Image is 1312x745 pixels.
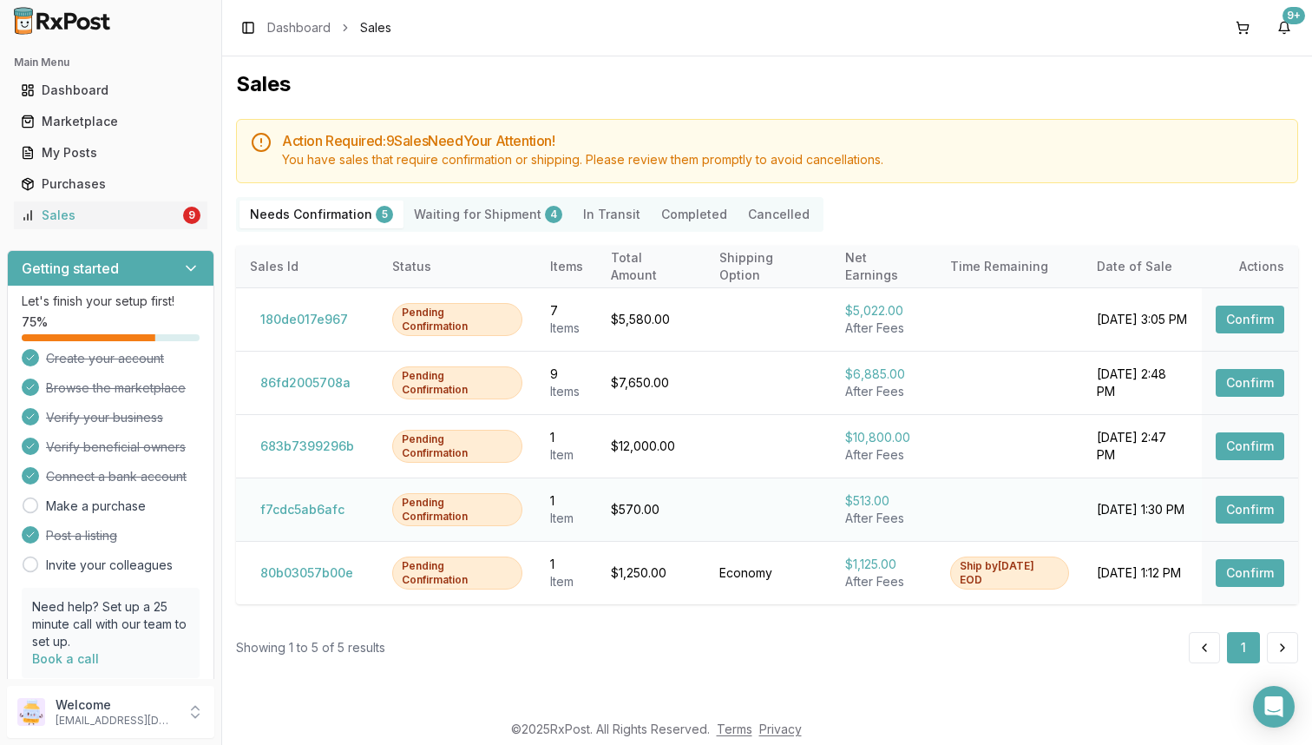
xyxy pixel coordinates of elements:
[936,246,1083,287] th: Time Remaining
[1097,564,1188,582] div: [DATE] 1:12 PM
[250,559,364,587] button: 80b03057b00e
[550,492,583,510] div: 1
[845,573,923,590] div: After Fees
[7,108,214,135] button: Marketplace
[282,151,1283,168] div: You have sales that require confirmation or shipping. Please review them promptly to avoid cancel...
[392,493,522,526] div: Pending Confirmation
[32,598,189,650] p: Need help? Set up a 25 minute call with our team to set up.
[7,201,214,229] button: Sales9
[597,246,705,287] th: Total Amount
[550,429,583,446] div: 1
[950,557,1069,590] div: Ship by [DATE] EOD
[14,168,207,200] a: Purchases
[17,698,45,726] img: User avatar
[550,556,583,573] div: 1
[22,293,200,310] p: Let's finish your setup first!
[717,722,752,736] a: Terms
[21,113,200,130] div: Marketplace
[21,82,200,99] div: Dashboard
[236,639,385,656] div: Showing 1 to 5 of 5 results
[738,201,820,228] button: Cancelled
[759,722,802,736] a: Privacy
[46,557,173,574] a: Invite your colleagues
[392,557,522,590] div: Pending Confirmation
[46,498,146,515] a: Make a purchase
[845,556,923,573] div: $1,125.00
[250,496,355,524] button: f7cdc5ab6afc
[14,106,207,137] a: Marketplace
[1216,432,1284,460] button: Confirm
[46,527,117,544] span: Post a listing
[845,320,923,337] div: After Fees
[845,446,923,464] div: After Fees
[183,207,200,224] div: 9
[7,7,118,35] img: RxPost Logo
[403,201,573,228] button: Waiting for Shipment
[56,714,176,728] p: [EMAIL_ADDRESS][DOMAIN_NAME]
[550,320,583,337] div: Item s
[831,246,937,287] th: Net Earnings
[21,175,200,193] div: Purchases
[845,492,923,510] div: $513.00
[239,201,403,228] button: Needs Confirmation
[46,379,186,397] span: Browse the marketplace
[282,134,1283,148] h5: Action Required: 9 Sale s Need Your Attention!
[1270,14,1298,42] button: 9+
[1083,246,1202,287] th: Date of Sale
[267,19,391,36] nav: breadcrumb
[1097,501,1188,518] div: [DATE] 1:30 PM
[845,302,923,320] div: $5,022.00
[611,438,692,455] div: $12,000.00
[611,311,692,328] div: $5,580.00
[360,19,391,36] span: Sales
[611,501,692,518] div: $570.00
[46,350,164,367] span: Create your account
[1097,311,1188,328] div: [DATE] 3:05 PM
[22,313,48,331] span: 75 %
[705,246,831,287] th: Shipping Option
[14,56,207,69] h2: Main Menu
[7,170,214,198] button: Purchases
[550,366,583,383] div: 9
[267,19,331,36] a: Dashboard
[1282,7,1305,24] div: 9+
[545,206,562,223] div: 4
[250,306,358,333] button: 180de017e967
[22,258,119,279] h3: Getting started
[1216,369,1284,397] button: Confirm
[21,144,200,162] div: My Posts
[250,432,364,460] button: 683b7399296b
[651,201,738,228] button: Completed
[845,429,923,446] div: $10,800.00
[845,366,923,383] div: $6,885.00
[7,76,214,104] button: Dashboard
[392,430,522,463] div: Pending Confirmation
[392,303,522,336] div: Pending Confirmation
[573,201,651,228] button: In Transit
[1253,686,1295,728] div: Open Intercom Messenger
[1097,429,1188,464] div: [DATE] 2:47 PM
[56,696,176,714] p: Welcome
[46,438,186,456] span: Verify beneficial owners
[32,651,99,666] a: Book a call
[1216,306,1284,333] button: Confirm
[14,137,207,168] a: My Posts
[1227,632,1260,663] button: 1
[550,383,583,400] div: Item s
[21,207,180,224] div: Sales
[1202,246,1298,287] th: Actions
[611,374,692,392] div: $7,650.00
[46,468,187,485] span: Connect a bank account
[236,246,378,287] th: Sales Id
[845,383,923,400] div: After Fees
[550,510,583,527] div: Item
[845,510,923,527] div: After Fees
[378,246,536,287] th: Status
[14,75,207,106] a: Dashboard
[1097,366,1188,400] div: [DATE] 2:48 PM
[1216,559,1284,587] button: Confirm
[550,446,583,464] div: Item
[536,246,597,287] th: Items
[236,70,1298,98] h1: Sales
[376,206,393,223] div: 5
